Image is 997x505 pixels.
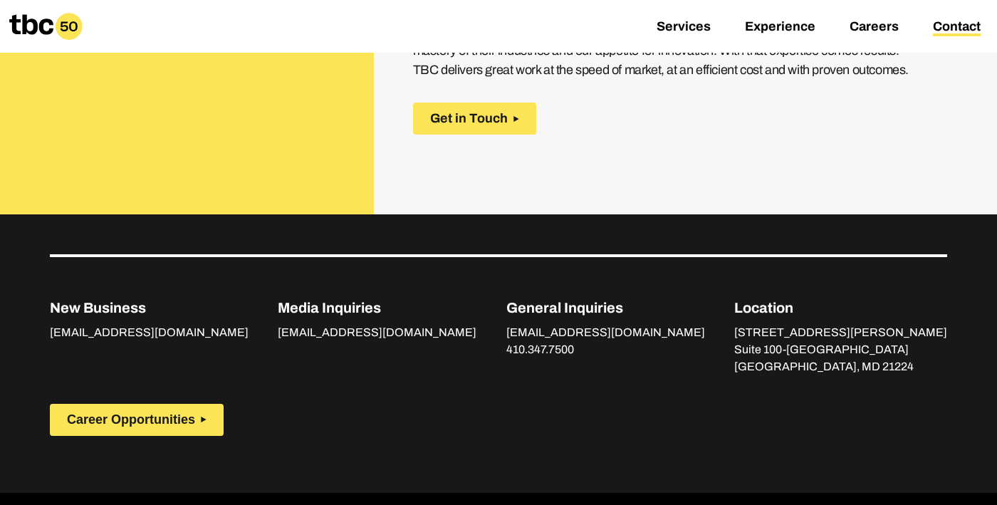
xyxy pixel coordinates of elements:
a: Services [657,19,711,36]
button: Get in Touch [413,103,536,135]
p: Suite 100-[GEOGRAPHIC_DATA] [734,341,947,358]
a: [EMAIL_ADDRESS][DOMAIN_NAME] [506,326,705,342]
p: New Business [50,297,249,318]
span: Get in Touch [430,111,508,126]
a: Careers [850,19,899,36]
span: Career Opportunities [67,412,195,427]
a: Contact [933,19,981,36]
a: Experience [745,19,815,36]
button: Career Opportunities [50,404,224,436]
a: 410.347.7500 [506,343,574,359]
p: [STREET_ADDRESS][PERSON_NAME] [734,324,947,341]
a: [EMAIL_ADDRESS][DOMAIN_NAME] [50,326,249,342]
p: General Inquiries [506,297,705,318]
p: [GEOGRAPHIC_DATA], MD 21224 [734,358,947,375]
a: [EMAIL_ADDRESS][DOMAIN_NAME] [278,326,476,342]
p: Media Inquiries [278,297,476,318]
p: Location [734,297,947,318]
